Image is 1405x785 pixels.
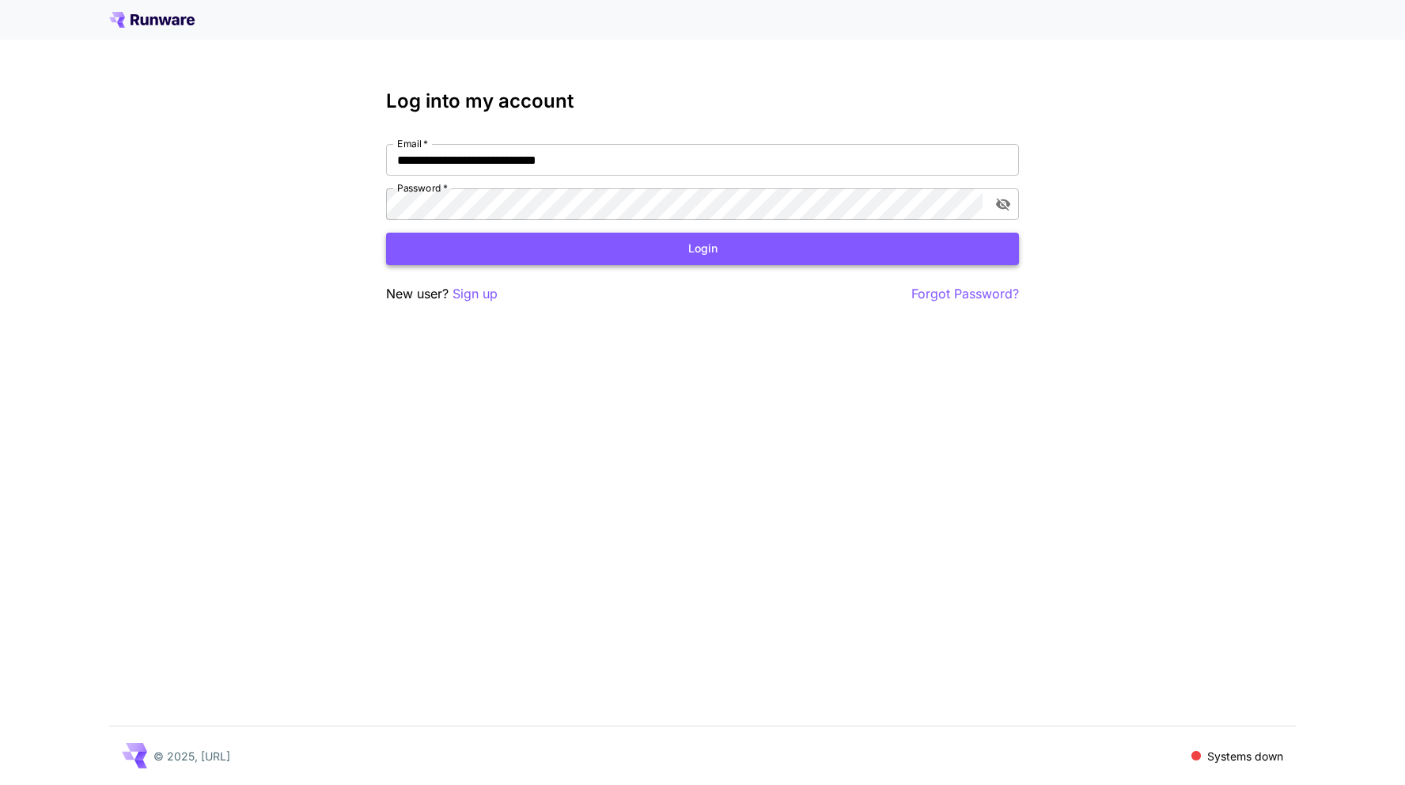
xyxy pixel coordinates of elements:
p: New user? [386,284,498,304]
label: Password [397,181,448,195]
p: Systems down [1207,748,1283,764]
h3: Log into my account [386,90,1019,112]
button: toggle password visibility [989,190,1017,218]
button: Sign up [453,284,498,304]
p: © 2025, [URL] [153,748,230,764]
button: Forgot Password? [911,284,1019,304]
button: Login [386,233,1019,265]
label: Email [397,137,428,150]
